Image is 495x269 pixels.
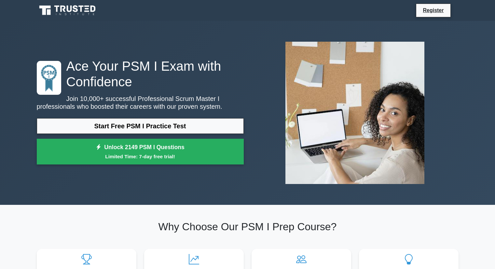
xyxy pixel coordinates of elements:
a: Register [419,6,447,14]
p: Join 10,000+ successful Professional Scrum Master I professionals who boosted their careers with ... [37,95,244,110]
a: Start Free PSM I Practice Test [37,118,244,134]
h1: Ace Your PSM I Exam with Confidence [37,58,244,90]
small: Limited Time: 7-day free trial! [45,153,236,160]
h2: Why Choose Our PSM I Prep Course? [37,220,459,233]
a: Unlock 2149 PSM I QuestionsLimited Time: 7-day free trial! [37,139,244,165]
